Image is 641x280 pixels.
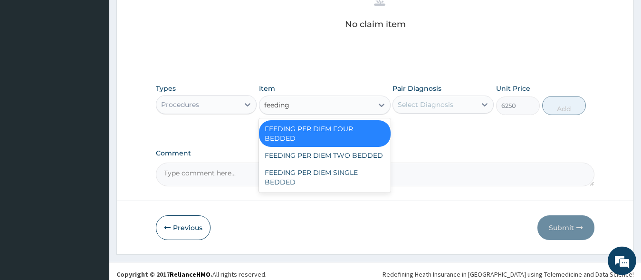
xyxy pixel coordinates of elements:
button: Previous [156,215,210,240]
button: Add [542,96,586,115]
label: Item [259,84,275,93]
label: Pair Diagnosis [392,84,441,93]
span: We're online! [55,81,131,177]
button: Submit [537,215,594,240]
div: Minimize live chat window [156,5,179,28]
p: No claim item [345,19,406,29]
div: FEEDING PER DIEM SINGLE BEDDED [259,164,391,191]
a: RelianceHMO [170,270,210,279]
div: Chat with us now [49,53,160,66]
label: Types [156,85,176,93]
textarea: Type your message and hit 'Enter' [5,183,181,216]
img: d_794563401_company_1708531726252_794563401 [18,48,38,71]
div: Select Diagnosis [398,100,453,109]
label: Comment [156,149,595,157]
label: Unit Price [496,84,530,93]
div: FEEDING PER DIEM TWO BEDDED [259,147,391,164]
div: Procedures [161,100,199,109]
strong: Copyright © 2017 . [116,270,212,279]
div: Redefining Heath Insurance in [GEOGRAPHIC_DATA] using Telemedicine and Data Science! [383,270,634,279]
div: FEEDING PER DIEM FOUR BEDDED [259,120,391,147]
